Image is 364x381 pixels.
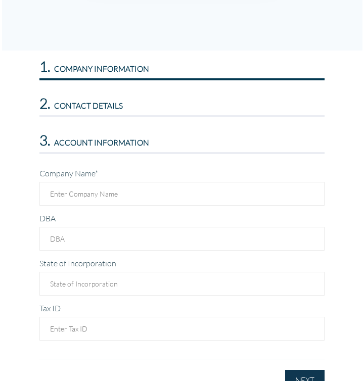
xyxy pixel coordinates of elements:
h3: ACCOUNT INFORMATION [39,131,325,149]
span: 1. [39,58,51,75]
h3: COMPANY INFORMATION [39,58,325,75]
label: Company Name* [39,168,98,178]
span: 3. [39,131,51,149]
input: DBA [39,227,325,251]
label: DBA [39,213,56,223]
label: Tax ID [39,303,61,313]
input: Enter Tax ID [39,317,325,341]
h3: CONTACT DETAILS [39,94,325,112]
input: Enter Company Name [39,182,325,206]
span: 2. [39,94,51,112]
label: State of Incorporation [39,258,116,268]
input: State of Incorporation [39,272,325,296]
